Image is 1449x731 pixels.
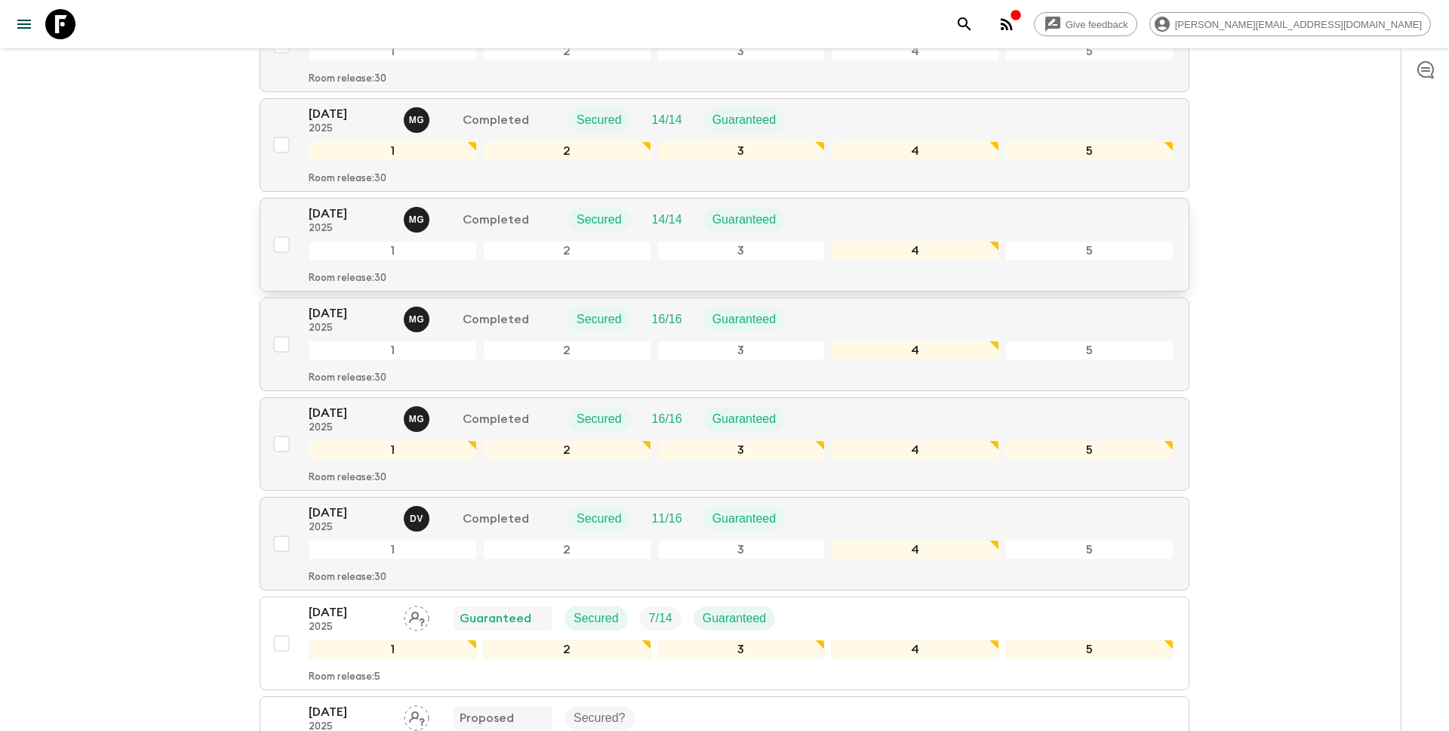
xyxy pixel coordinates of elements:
div: Secured [568,507,631,531]
div: 4 [831,241,999,261]
p: 2025 [309,322,392,335]
p: Secured [577,510,622,528]
div: 1 [309,540,477,560]
p: 11 / 16 [652,510,682,528]
div: Trip Fill [643,208,691,232]
div: Trip Fill [643,407,691,431]
div: 4 [831,141,999,161]
div: 3 [657,540,826,560]
p: Room release: 30 [309,572,386,584]
p: Completed [463,211,529,229]
p: [DATE] [309,404,392,422]
p: Room release: 30 [309,173,386,185]
p: Secured [577,111,622,129]
p: 16 / 16 [652,410,682,428]
button: [DATE]2025Melido GrullonCompletedSecuredTrip FillGuaranteed12345Room release:30 [260,397,1189,491]
p: Room release: 30 [309,73,386,85]
div: 1 [309,341,477,360]
div: 2 [483,42,651,61]
div: Secured [568,108,631,132]
p: [DATE] [309,504,392,522]
p: Secured [577,211,622,229]
div: 5 [1005,540,1174,560]
p: [DATE] [309,703,392,721]
span: [PERSON_NAME][EMAIL_ADDRESS][DOMAIN_NAME] [1167,19,1430,30]
div: Trip Fill [643,307,691,332]
p: Room release: 5 [309,671,380,683]
div: Secured? [565,706,635,730]
div: 4 [831,640,999,659]
span: Melido Grullon [404,311,432,323]
div: Secured [565,606,628,631]
div: 1 [309,640,477,659]
div: 2 [483,640,651,659]
div: 5 [1005,640,1174,659]
p: 2025 [309,522,392,534]
div: Secured [568,407,631,431]
div: 5 [1005,42,1174,61]
a: Give feedback [1034,12,1137,36]
div: 4 [831,42,999,61]
div: 1 [309,440,477,460]
p: [DATE] [309,105,392,123]
div: 1 [309,141,477,161]
p: Guaranteed [712,310,777,328]
div: 5 [1005,341,1174,360]
p: Guaranteed [712,510,777,528]
p: Secured? [574,709,626,727]
div: 3 [657,640,826,659]
p: Room release: 30 [309,372,386,384]
div: 4 [831,440,999,460]
div: 2 [483,141,651,161]
span: Melido Grullon [404,211,432,224]
div: 3 [657,341,826,360]
div: 5 [1005,141,1174,161]
div: 3 [657,440,826,460]
p: Secured [577,310,622,328]
div: 2 [483,241,651,261]
div: 5 [1005,440,1174,460]
span: Assign pack leader [404,610,429,622]
p: 2025 [309,422,392,434]
div: 2 [483,540,651,560]
p: 7 / 14 [649,609,672,628]
div: 5 [1005,241,1174,261]
p: 2025 [309,223,392,235]
div: 2 [483,440,651,460]
span: Melido Grullon [404,411,432,423]
p: [DATE] [309,603,392,622]
p: Secured [577,410,622,428]
div: 3 [657,42,826,61]
span: Give feedback [1057,19,1137,30]
p: Guaranteed [460,609,531,628]
p: Secured [574,609,619,628]
div: Trip Fill [643,108,691,132]
p: [DATE] [309,304,392,322]
p: Completed [463,410,529,428]
button: [DATE]2025Melido GrullonCompletedSecuredTrip FillGuaranteed12345Room release:30 [260,298,1189,391]
p: Completed [463,510,529,528]
button: [DATE]2025Assign pack leaderGuaranteedSecuredTrip FillGuaranteed12345Room release:5 [260,597,1189,690]
p: Completed [463,111,529,129]
span: Melido Grullon [404,112,432,124]
p: [DATE] [309,205,392,223]
p: Proposed [460,709,514,727]
p: 2025 [309,123,392,135]
div: 2 [483,341,651,360]
p: Completed [463,310,529,328]
p: 16 / 16 [652,310,682,328]
button: menu [9,9,39,39]
div: 1 [309,241,477,261]
div: Trip Fill [643,507,691,531]
button: [DATE]2025Melido GrullonCompletedSecuredTrip FillGuaranteed12345Room release:30 [260,98,1189,192]
div: [PERSON_NAME][EMAIL_ADDRESS][DOMAIN_NAME] [1149,12,1431,36]
p: Guaranteed [712,211,777,229]
p: Guaranteed [703,609,767,628]
p: 14 / 14 [652,111,682,129]
p: 14 / 14 [652,211,682,229]
div: 4 [831,540,999,560]
div: 3 [657,241,826,261]
p: Room release: 30 [309,273,386,285]
div: Secured [568,208,631,232]
span: Dianna Velazquez [404,510,432,523]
